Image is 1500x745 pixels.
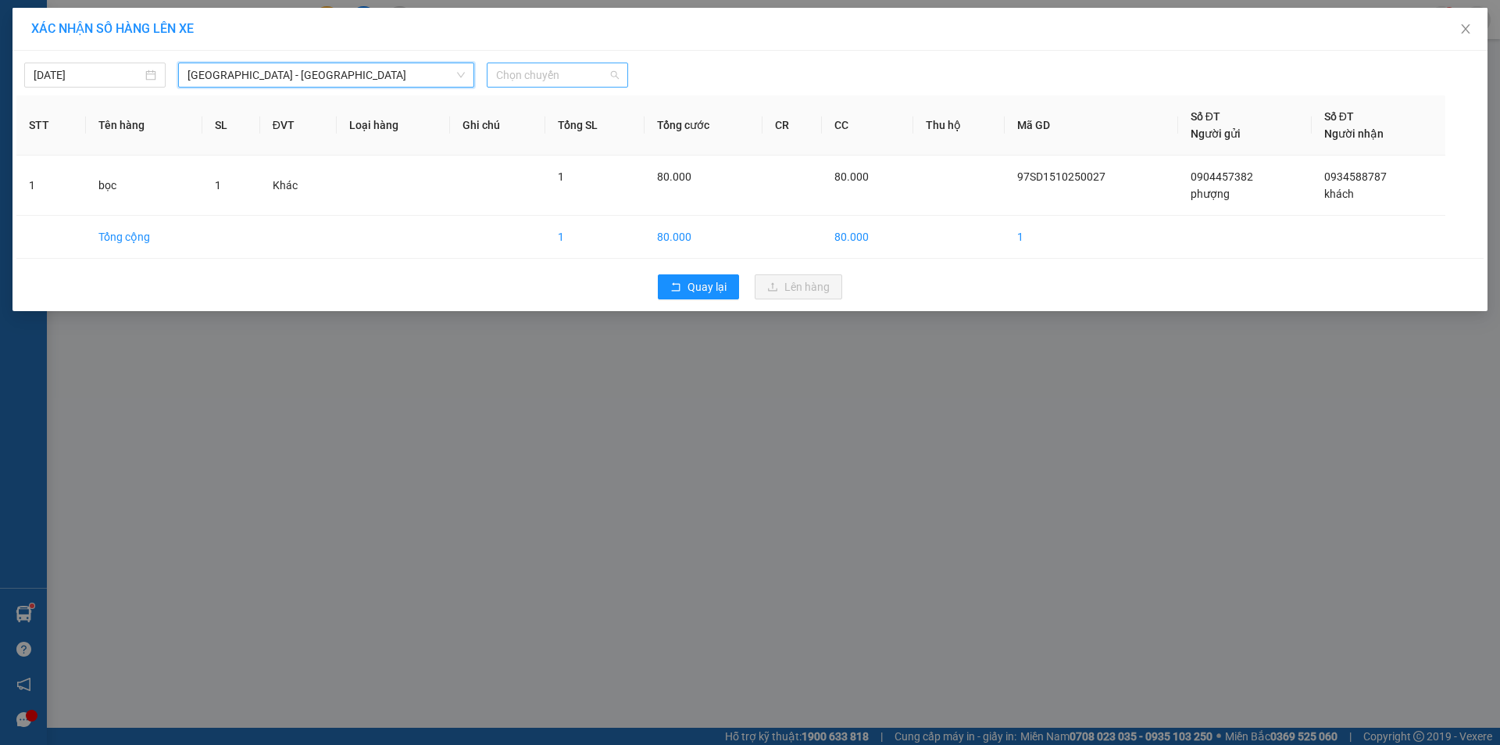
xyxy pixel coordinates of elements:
span: 1 [215,179,221,192]
th: Loại hàng [337,95,450,156]
th: Ghi chú [450,95,545,156]
span: khách [1324,188,1354,200]
span: 80.000 [834,170,869,183]
th: CC [822,95,912,156]
th: SL [202,95,259,156]
span: rollback [670,281,681,294]
td: bọc [86,156,203,216]
td: Khác [260,156,337,216]
td: 1 [545,216,645,259]
span: Chọn chuyến [496,63,619,87]
th: Tổng cước [645,95,762,156]
input: 15/10/2025 [34,66,142,84]
span: 0904457382 [1191,170,1253,183]
strong: CHUYỂN PHÁT NHANH VIP ANH HUY [97,13,214,63]
td: Tổng cộng [86,216,203,259]
th: Thu hộ [913,95,1005,156]
span: Hải Phòng - Hà Nội [187,63,465,87]
td: 80.000 [645,216,762,259]
span: Người gửi [1191,127,1241,140]
td: 1 [1005,216,1178,259]
span: phượng [1191,188,1230,200]
span: 97SD1510250027 [1017,170,1105,183]
th: Tổng SL [545,95,645,156]
span: close [1459,23,1472,35]
span: 80.000 [657,170,691,183]
button: uploadLên hàng [755,274,842,299]
th: ĐVT [260,95,337,156]
img: logo [7,62,87,141]
span: Người nhận [1324,127,1384,140]
th: STT [16,95,86,156]
span: 0934588787 [1324,170,1387,183]
span: down [456,70,466,80]
span: Chuyển phát nhanh: [GEOGRAPHIC_DATA] - [GEOGRAPHIC_DATA] [88,67,223,123]
td: 1 [16,156,86,216]
span: 1 [558,170,564,183]
td: 80.000 [822,216,912,259]
span: Số ĐT [1324,110,1354,123]
th: Tên hàng [86,95,203,156]
span: Quay lại [687,278,727,295]
th: Mã GD [1005,95,1178,156]
th: CR [762,95,822,156]
span: XÁC NHẬN SỐ HÀNG LÊN XE [31,21,194,36]
button: rollbackQuay lại [658,274,739,299]
span: Số ĐT [1191,110,1220,123]
button: Close [1444,8,1487,52]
